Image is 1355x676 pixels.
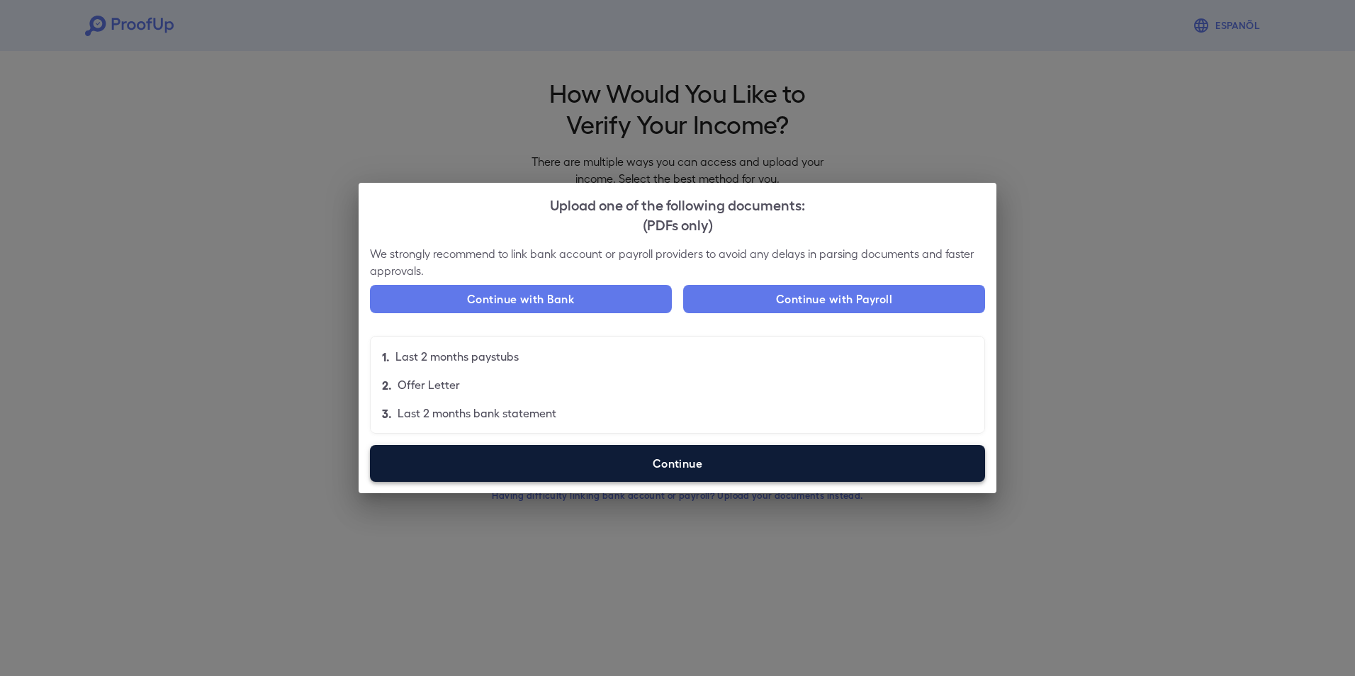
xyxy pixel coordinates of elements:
h2: Upload one of the following documents: [359,183,996,245]
p: We strongly recommend to link bank account or payroll providers to avoid any delays in parsing do... [370,245,985,279]
p: 1. [382,348,390,365]
p: 3. [382,405,392,422]
label: Continue [370,445,985,482]
p: Last 2 months paystubs [395,348,519,365]
button: Continue with Bank [370,285,672,313]
div: (PDFs only) [370,214,985,234]
p: Offer Letter [398,376,460,393]
p: Last 2 months bank statement [398,405,556,422]
button: Continue with Payroll [683,285,985,313]
p: 2. [382,376,392,393]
